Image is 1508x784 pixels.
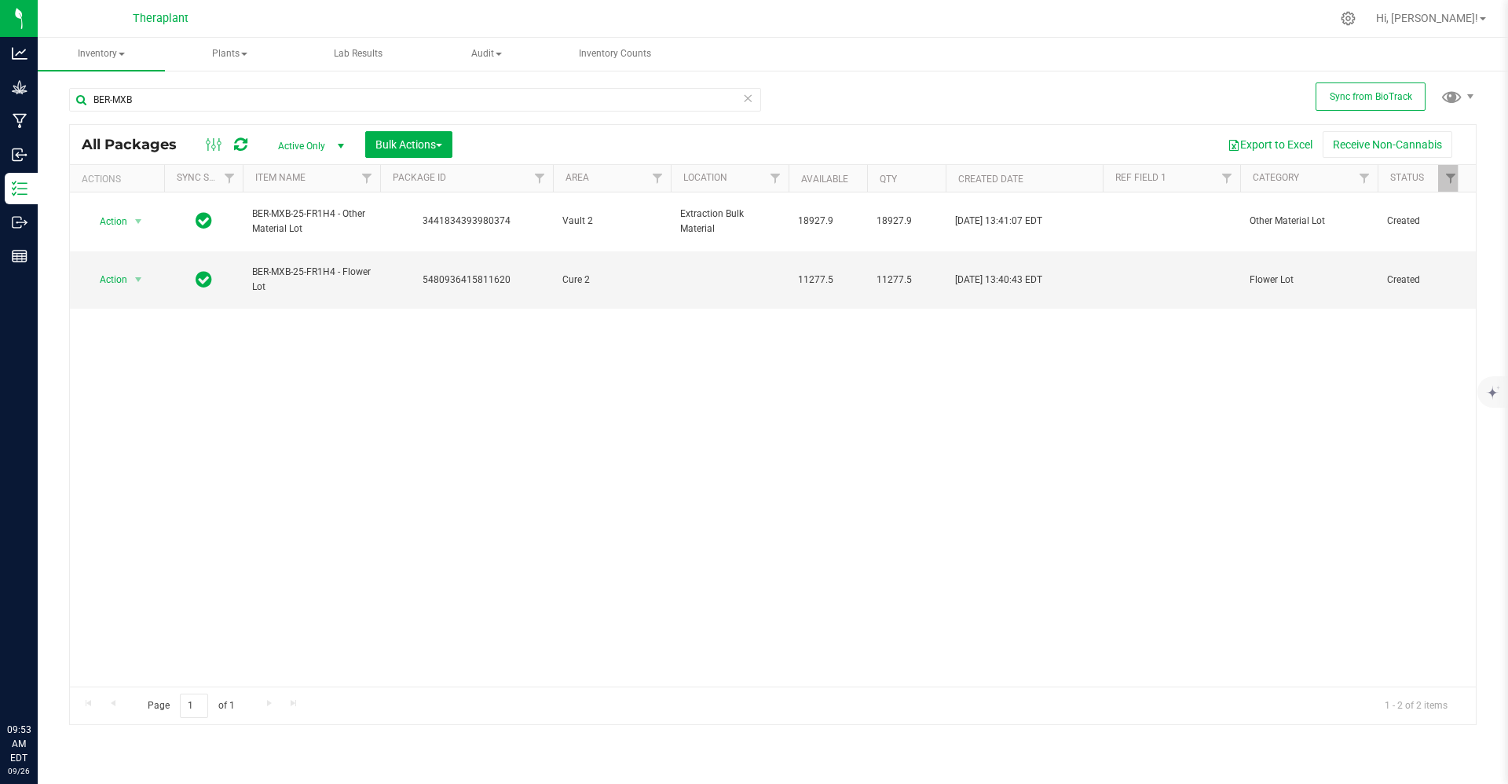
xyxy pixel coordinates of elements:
[313,47,404,60] span: Lab Results
[1387,214,1455,229] span: Created
[82,174,158,185] div: Actions
[129,211,148,233] span: select
[1253,172,1299,183] a: Category
[424,38,550,70] span: Audit
[763,165,789,192] a: Filter
[12,46,27,61] inline-svg: Analytics
[1352,165,1378,192] a: Filter
[12,79,27,95] inline-svg: Grow
[551,38,679,71] a: Inventory Counts
[180,694,208,718] input: 1
[798,273,858,288] span: 11277.5
[955,214,1042,229] span: [DATE] 13:41:07 EDT
[1250,273,1368,288] span: Flower Lot
[167,38,293,70] span: Plants
[1390,172,1424,183] a: Status
[12,113,27,129] inline-svg: Manufacturing
[196,210,212,232] span: In Sync
[12,147,27,163] inline-svg: Inbound
[82,136,192,153] span: All Packages
[129,269,148,291] span: select
[196,269,212,291] span: In Sync
[1115,172,1166,183] a: Ref Field 1
[562,214,661,229] span: Vault 2
[295,38,422,71] a: Lab Results
[1323,131,1452,158] button: Receive Non-Cannabis
[7,765,31,777] p: 09/26
[134,694,247,718] span: Page of 1
[1338,11,1358,26] div: Manage settings
[86,269,128,291] span: Action
[177,172,237,183] a: Sync Status
[1214,165,1240,192] a: Filter
[38,38,165,71] a: Inventory
[877,214,936,229] span: 18927.9
[958,174,1023,185] a: Created Date
[1330,91,1412,102] span: Sync from BioTrack
[393,172,446,183] a: Package ID
[375,138,442,151] span: Bulk Actions
[217,165,243,192] a: Filter
[955,273,1042,288] span: [DATE] 13:40:43 EDT
[680,207,779,236] span: Extraction Bulk Material
[683,172,727,183] a: Location
[645,165,671,192] a: Filter
[565,172,589,183] a: Area
[12,214,27,230] inline-svg: Outbound
[86,211,128,233] span: Action
[365,131,452,158] button: Bulk Actions
[252,265,371,295] span: BER-MXB-25-FR1H4 - Flower Lot
[1376,12,1478,24] span: Hi, [PERSON_NAME]!
[877,273,936,288] span: 11277.5
[354,165,380,192] a: Filter
[1438,165,1464,192] a: Filter
[1387,273,1455,288] span: Created
[558,47,672,60] span: Inventory Counts
[378,273,555,288] div: 5480936415811620
[69,88,761,112] input: Search Package ID, Item Name, SKU, Lot or Part Number...
[1250,214,1368,229] span: Other Material Lot
[423,38,551,71] a: Audit
[7,723,31,765] p: 09:53 AM EDT
[378,214,555,229] div: 3441834393980374
[798,214,858,229] span: 18927.9
[562,273,661,288] span: Cure 2
[12,181,27,196] inline-svg: Inventory
[252,207,371,236] span: BER-MXB-25-FR1H4 - Other Material Lot
[255,172,306,183] a: Item Name
[16,658,63,705] iframe: Resource center
[1316,82,1426,111] button: Sync from BioTrack
[742,88,753,108] span: Clear
[12,248,27,264] inline-svg: Reports
[527,165,553,192] a: Filter
[133,12,188,25] span: Theraplant
[880,174,897,185] a: Qty
[1217,131,1323,158] button: Export to Excel
[801,174,848,185] a: Available
[167,38,294,71] a: Plants
[1372,694,1460,717] span: 1 - 2 of 2 items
